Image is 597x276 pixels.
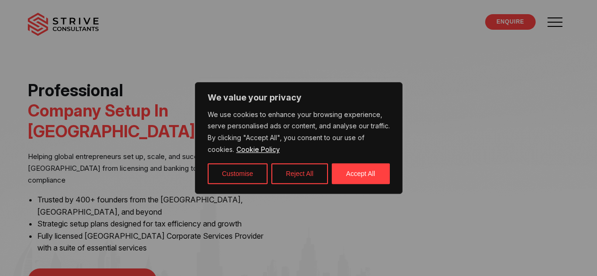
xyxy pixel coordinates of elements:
button: Reject All [271,163,328,184]
p: We use cookies to enhance your browsing experience, serve personalised ads or content, and analys... [208,109,390,156]
p: We value your privacy [208,92,390,103]
a: Cookie Policy [236,145,280,154]
button: Accept All [332,163,390,184]
button: Customise [208,163,268,184]
div: We value your privacy [195,82,403,194]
